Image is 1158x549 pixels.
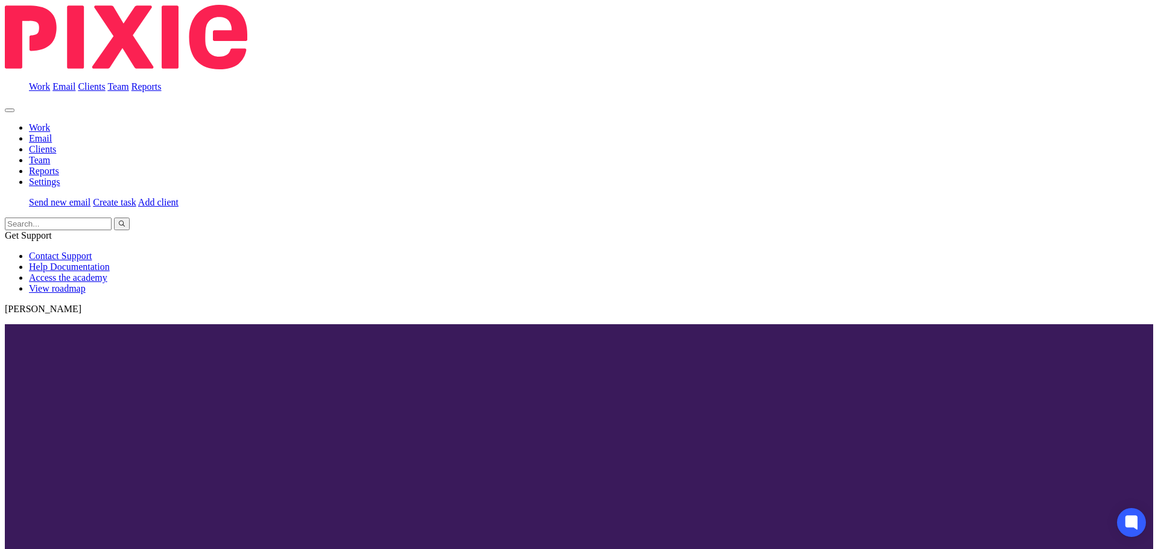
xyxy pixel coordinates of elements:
[131,81,162,92] a: Reports
[29,122,50,133] a: Work
[5,230,52,240] span: Get Support
[107,81,128,92] a: Team
[78,81,105,92] a: Clients
[52,81,75,92] a: Email
[29,177,60,187] a: Settings
[5,5,247,69] img: Pixie
[29,133,52,143] a: Email
[5,218,112,230] input: Search
[29,144,56,154] a: Clients
[29,283,86,293] a: View roadmap
[29,81,50,92] a: Work
[29,262,110,272] a: Help Documentation
[5,304,1153,315] p: [PERSON_NAME]
[29,155,50,165] a: Team
[93,197,136,207] a: Create task
[114,218,130,230] button: Search
[138,197,179,207] a: Add client
[29,251,92,261] a: Contact Support
[29,272,107,283] a: Access the academy
[29,197,90,207] a: Send new email
[29,166,59,176] a: Reports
